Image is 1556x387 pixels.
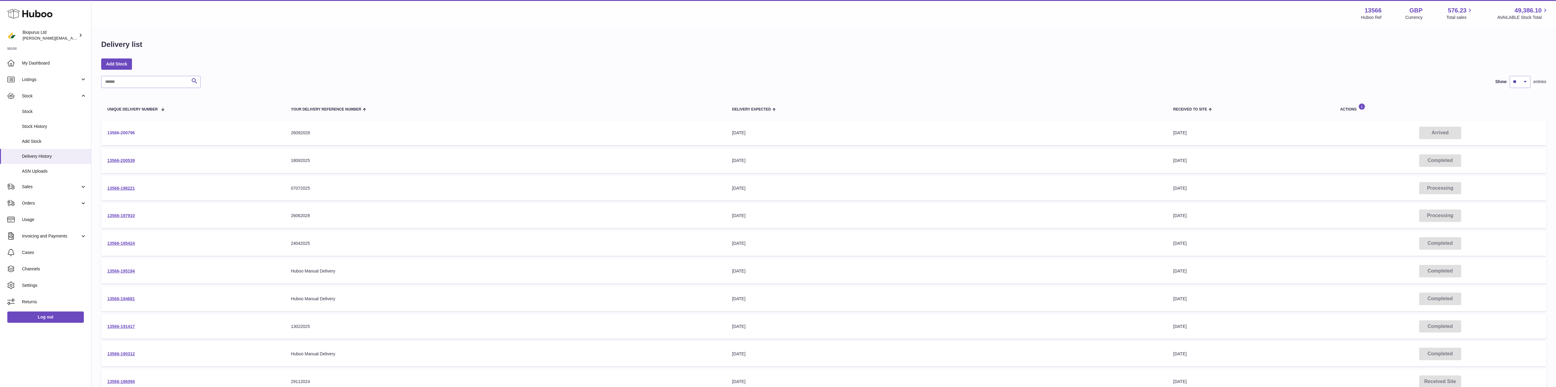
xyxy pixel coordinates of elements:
div: [DATE] [732,241,1161,246]
span: My Dashboard [22,60,87,66]
span: Returns [22,299,87,305]
span: [DATE] [1173,213,1187,218]
span: Listings [22,77,80,83]
div: 26092028 [291,130,720,136]
span: Channels [22,266,87,272]
div: 18092025 [291,158,720,164]
a: 13566-200539 [107,158,135,163]
div: [DATE] [732,296,1161,302]
span: 576.23 [1448,6,1466,15]
div: 13022025 [291,324,720,329]
div: Biopurus Ltd [23,30,77,41]
span: [DATE] [1173,269,1187,273]
a: 13566-190312 [107,351,135,356]
span: Settings [22,283,87,288]
span: Stock History [22,124,87,129]
span: Add Stock [22,139,87,144]
a: Log out [7,311,84,322]
a: 13566-191417 [107,324,135,329]
span: AVAILABLE Stock Total [1497,15,1549,20]
span: [DATE] [1173,158,1187,163]
div: [DATE] [732,185,1161,191]
span: Stock [22,109,87,114]
div: [DATE] [732,130,1161,136]
a: 13566-186094 [107,379,135,384]
a: Add Stock [101,58,132,69]
a: 49,386.10 AVAILABLE Stock Total [1497,6,1549,20]
span: entries [1533,79,1546,85]
div: [DATE] [732,268,1161,274]
h1: Delivery list [101,40,142,49]
a: 576.23 Total sales [1446,6,1473,20]
span: Sales [22,184,80,190]
div: Actions [1340,103,1540,111]
div: [DATE] [732,379,1161,385]
span: [DATE] [1173,186,1187,191]
span: Delivery Expected [732,107,771,111]
div: [DATE] [732,213,1161,219]
span: Your Delivery Reference Number [291,107,361,111]
span: Orders [22,200,80,206]
div: Huboo Ref [1361,15,1382,20]
div: Huboo Manual Delivery [291,268,720,274]
a: 13566-195194 [107,269,135,273]
div: [DATE] [732,158,1161,164]
span: Usage [22,217,87,223]
a: 13566-197910 [107,213,135,218]
span: [DATE] [1173,296,1187,301]
div: Huboo Manual Delivery [291,296,720,302]
span: [DATE] [1173,351,1187,356]
img: peter@biopurus.co.uk [7,31,16,40]
div: Currency [1405,15,1423,20]
strong: GBP [1409,6,1422,15]
div: 26062028 [291,213,720,219]
span: Received to Site [1173,107,1207,111]
a: 13566-195424 [107,241,135,246]
div: 24042025 [291,241,720,246]
span: Cases [22,250,87,255]
span: 49,386.10 [1515,6,1542,15]
span: Delivery History [22,153,87,159]
div: 29112024 [291,379,720,385]
div: [DATE] [732,324,1161,329]
span: [DATE] [1173,241,1187,246]
span: Stock [22,93,80,99]
a: 13566-198221 [107,186,135,191]
span: [DATE] [1173,130,1187,135]
div: Huboo Manual Delivery [291,351,720,357]
strong: 13566 [1365,6,1382,15]
label: Show [1495,79,1507,85]
div: [DATE] [732,351,1161,357]
span: [PERSON_NAME][EMAIL_ADDRESS][DOMAIN_NAME] [23,36,122,40]
span: [DATE] [1173,379,1187,384]
span: Invoicing and Payments [22,233,80,239]
a: 13566-194681 [107,296,135,301]
span: Unique Delivery Number [107,107,158,111]
div: 07072025 [291,185,720,191]
span: ASN Uploads [22,168,87,174]
span: [DATE] [1173,324,1187,329]
span: Total sales [1446,15,1473,20]
a: 13566-200796 [107,130,135,135]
